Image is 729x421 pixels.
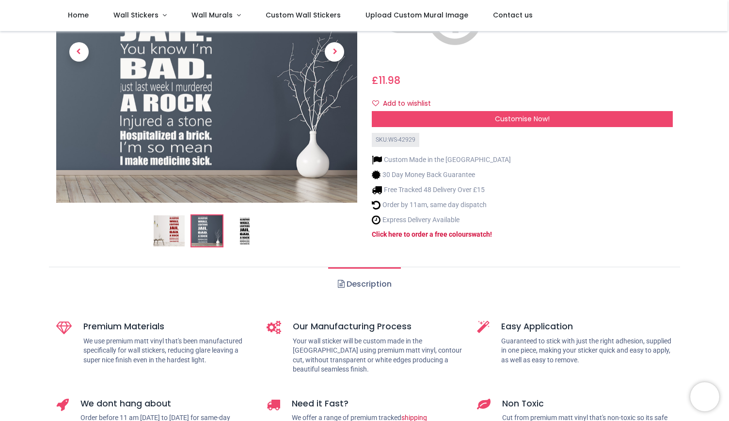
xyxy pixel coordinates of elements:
[690,382,719,411] iframe: Brevo live chat
[502,398,673,410] h5: Non Toxic
[113,10,158,20] span: Wall Stickers
[325,42,344,62] span: Next
[69,42,89,62] span: Previous
[80,398,252,410] h5: We dont hang about
[493,10,533,20] span: Contact us
[83,337,252,365] p: We use premium matt vinyl that's been manufactured specifically for wall stickers, reducing glare...
[372,170,511,180] li: 30 Day Money Back Guarantee
[372,155,511,165] li: Custom Made in the [GEOGRAPHIC_DATA]
[293,321,462,333] h5: Our Manufacturing Process
[372,73,400,87] span: £
[495,114,550,124] span: Customise Now!
[372,133,419,147] div: SKU: WS-42929
[154,215,185,246] img: I've Wrestled Alligators Muhammad Ali Quote Wall Sticker
[266,10,341,20] span: Custom Wall Stickers
[372,215,511,225] li: Express Delivery Available
[501,337,673,365] p: Guaranteed to stick with just the right adhesion, supplied in one piece, making your sticker quic...
[372,200,511,210] li: Order by 11am, same day dispatch
[191,215,222,246] img: WS-42929-02
[372,185,511,195] li: Free Tracked 48 Delivery Over £15
[292,398,462,410] h5: Need it Fast?
[229,215,260,246] img: WS-42929-03
[501,321,673,333] h5: Easy Application
[372,100,379,107] i: Add to wishlist
[293,337,462,374] p: Your wall sticker will be custom made in the [GEOGRAPHIC_DATA] using premium matt vinyl, contour ...
[379,73,400,87] span: 11.98
[468,230,490,238] a: swatch
[68,10,89,20] span: Home
[490,230,492,238] a: !
[372,230,468,238] a: Click here to order a free colour
[328,267,400,301] a: Description
[365,10,468,20] span: Upload Custom Mural Image
[372,96,439,112] button: Add to wishlistAdd to wishlist
[83,321,252,333] h5: Premium Materials
[191,10,233,20] span: Wall Murals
